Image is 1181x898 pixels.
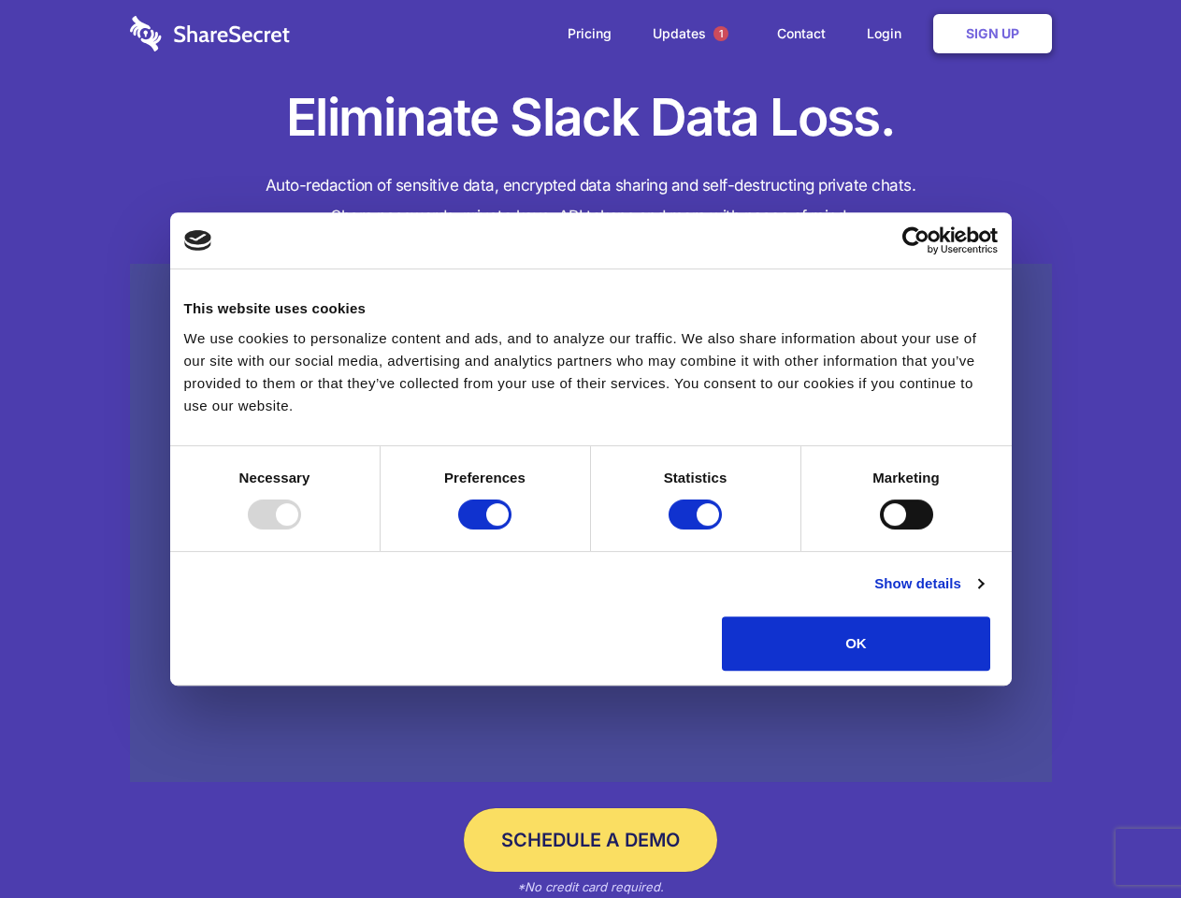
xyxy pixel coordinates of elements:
h4: Auto-redaction of sensitive data, encrypted data sharing and self-destructing private chats. Shar... [130,170,1052,232]
h1: Eliminate Slack Data Loss. [130,84,1052,152]
button: OK [722,616,990,671]
strong: Necessary [239,470,310,485]
div: This website uses cookies [184,297,998,320]
strong: Marketing [872,470,940,485]
a: Contact [758,5,844,63]
a: Login [848,5,929,63]
a: Schedule a Demo [464,808,717,872]
strong: Preferences [444,470,526,485]
em: *No credit card required. [517,879,664,894]
a: Usercentrics Cookiebot - opens in a new window [834,226,998,254]
strong: Statistics [664,470,727,485]
a: Sign Up [933,14,1052,53]
div: We use cookies to personalize content and ads, and to analyze our traffic. We also share informat... [184,327,998,417]
a: Wistia video thumbnail [130,264,1052,783]
img: logo-wordmark-white-trans-d4663122ce5f474addd5e946df7df03e33cb6a1c49d2221995e7729f52c070b2.svg [130,16,290,51]
span: 1 [713,26,728,41]
a: Pricing [549,5,630,63]
a: Show details [874,572,983,595]
img: logo [184,230,212,251]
